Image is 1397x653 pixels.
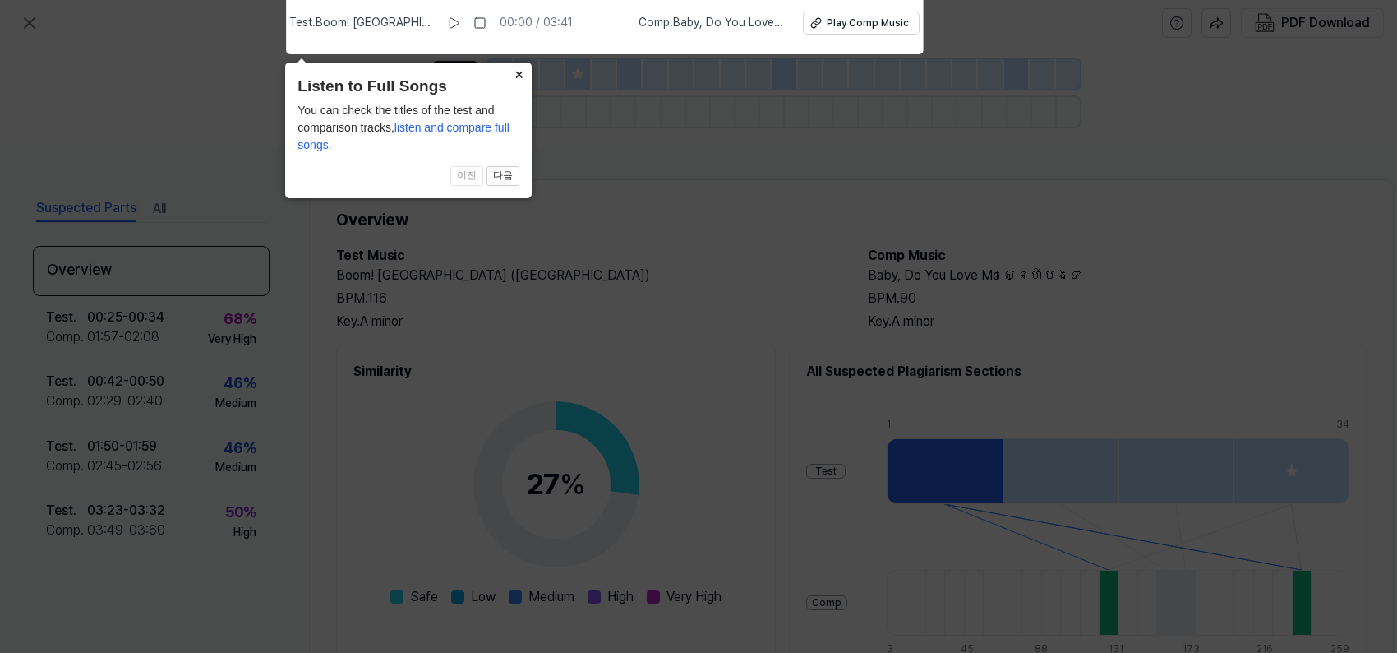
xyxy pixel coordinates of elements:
div: 00:00 / 03:41 [500,15,573,31]
span: Test . Boom! [GEOGRAPHIC_DATA] ([GEOGRAPHIC_DATA]) [289,15,434,31]
header: Listen to Full Songs [297,75,519,99]
button: Play Comp Music [803,12,920,35]
div: You can check the titles of the test and comparison tracks, [297,102,519,154]
span: listen and compare full songs. [297,121,509,151]
div: Play Comp Music [827,16,909,30]
span: Comp . Baby, Do You Love Me ស្នេហ៍បងទេ [639,15,783,31]
button: 다음 [486,166,519,186]
button: Close [505,63,532,86]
